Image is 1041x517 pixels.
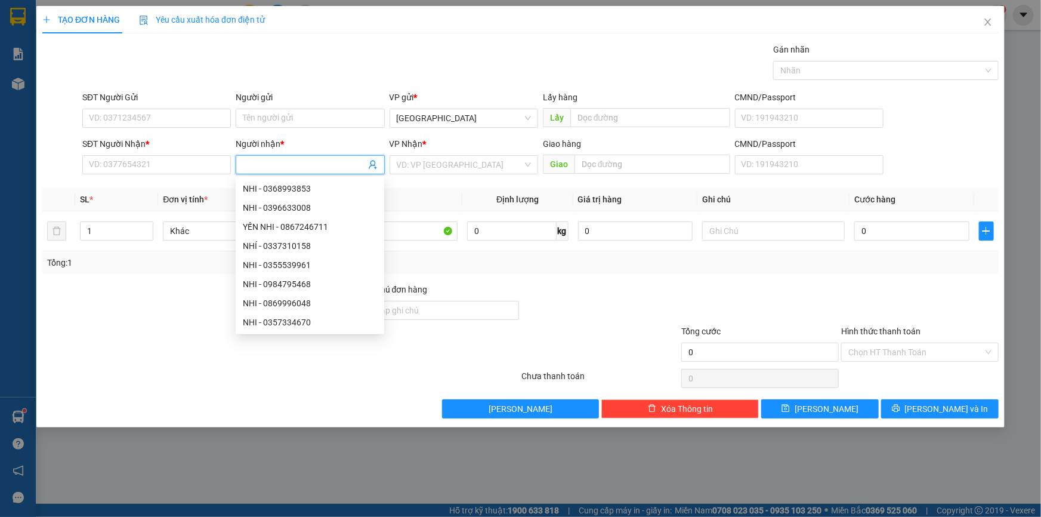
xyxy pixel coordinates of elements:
[139,15,265,24] span: Yêu cầu xuất hóa đơn điện tử
[570,108,730,127] input: Dọc đường
[236,198,384,217] div: NHI - 0396633008
[243,278,377,291] div: NHI - 0984795468
[979,221,994,241] button: plus
[5,26,227,41] li: 01 [PERSON_NAME]
[681,327,721,336] span: Tổng cước
[236,294,384,313] div: NHI - 0869996048
[5,5,65,65] img: logo.jpg
[139,16,149,25] img: icon
[905,402,989,416] span: [PERSON_NAME] và In
[854,195,895,204] span: Cước hàng
[69,8,169,23] b: [PERSON_NAME]
[362,301,520,320] input: Ghi chú đơn hàng
[648,404,656,414] span: delete
[315,221,458,241] input: VD: Bàn, Ghế
[578,221,693,241] input: 0
[236,236,384,256] div: NHÍ - 0337310158
[5,75,207,94] b: GỬI : [GEOGRAPHIC_DATA]
[82,91,231,104] div: SĐT Người Gửi
[42,16,51,24] span: plus
[601,399,759,418] button: deleteXóa Thông tin
[521,370,681,390] div: Chưa thanh toán
[390,139,423,149] span: VP Nhận
[574,155,730,174] input: Dọc đường
[236,91,384,104] div: Người gửi
[236,137,384,150] div: Người nhận
[442,399,600,418] button: [PERSON_NAME]
[489,402,552,416] span: [PERSON_NAME]
[163,195,208,204] span: Đơn vị tính
[236,179,384,198] div: NHI - 0368993853
[243,258,377,272] div: NHI - 0355539961
[42,15,120,24] span: TẠO ĐƠN HÀNG
[69,44,78,53] span: phone
[881,399,999,418] button: printer[PERSON_NAME] và In
[773,45,810,54] label: Gán nhãn
[243,182,377,195] div: NHI - 0368993853
[795,402,858,416] span: [PERSON_NAME]
[82,137,231,150] div: SĐT Người Nhận
[69,29,78,38] span: environment
[236,256,384,275] div: NHI - 0355539961
[368,160,378,170] span: user-add
[47,221,66,241] button: delete
[983,17,993,27] span: close
[243,220,377,233] div: YẾN NHI - 0867246711
[761,399,879,418] button: save[PERSON_NAME]
[236,313,384,332] div: NHI - 0357334670
[243,239,377,253] div: NHÍ - 0337310158
[980,226,993,236] span: plus
[735,91,884,104] div: CMND/Passport
[557,221,569,241] span: kg
[578,195,622,204] span: Giá trị hàng
[697,188,850,211] th: Ghi chú
[543,155,574,174] span: Giao
[661,402,713,416] span: Xóa Thông tin
[236,217,384,236] div: YẾN NHI - 0867246711
[543,139,581,149] span: Giao hàng
[702,221,845,241] input: Ghi Chú
[390,91,538,104] div: VP gửi
[243,316,377,329] div: NHI - 0357334670
[5,41,227,56] li: 02523854854
[397,109,531,127] span: Sài Gòn
[243,297,377,310] div: NHI - 0869996048
[243,201,377,214] div: NHI - 0396633008
[841,327,920,336] label: Hình thức thanh toán
[892,404,900,414] span: printer
[47,256,402,269] div: Tổng: 1
[236,275,384,294] div: NHI - 0984795468
[735,137,884,150] div: CMND/Passport
[543,93,577,102] span: Lấy hàng
[80,195,89,204] span: SL
[496,195,539,204] span: Định lượng
[543,108,570,127] span: Lấy
[781,404,790,414] span: save
[971,6,1005,39] button: Close
[362,285,428,294] label: Ghi chú đơn hàng
[170,222,298,240] span: Khác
